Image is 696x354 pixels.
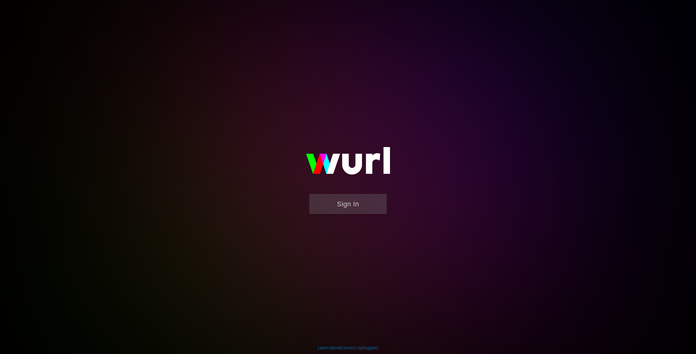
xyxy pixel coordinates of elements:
a: Support [363,345,378,350]
a: Contact Us [341,345,362,350]
a: Learn More [318,345,340,350]
button: Sign In [309,194,387,214]
div: | | [318,345,378,351]
img: wurl-logo-on-black-223613ac3d8ba8fe6dc639794a292ebdb59501304c7dfd60c99c58986ef67473.svg [286,134,410,194]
